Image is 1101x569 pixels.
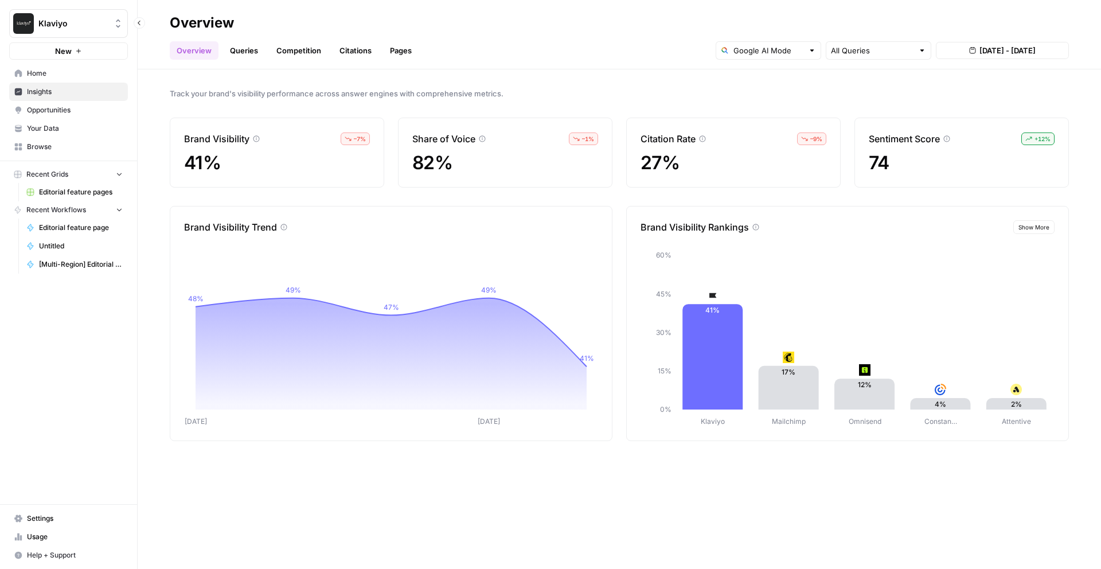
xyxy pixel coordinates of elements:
span: Opportunities [27,105,123,115]
text: 17% [782,368,795,376]
button: [DATE] - [DATE] [936,42,1069,59]
span: 27% [641,151,680,174]
div: Overview [170,14,234,32]
span: + 12 % [1034,134,1051,143]
span: Editorial feature pages [39,187,123,197]
input: Google AI Mode [733,45,803,56]
tspan: [DATE] [478,417,500,426]
span: – 1 % [582,134,594,143]
a: Browse [9,138,128,156]
input: All Queries [831,45,913,56]
a: Your Data [9,119,128,138]
a: Home [9,64,128,83]
button: Show More [1013,220,1055,234]
tspan: Attentive [1002,417,1031,426]
a: Competition [270,41,328,60]
img: Klaviyo Logo [13,13,34,34]
a: Editorial feature pages [21,183,128,201]
p: Citation Rate [641,132,696,146]
span: Help + Support [27,550,123,560]
tspan: Omnisend [849,417,881,426]
img: or48ckoj2dr325ui2uouqhqfwspy [859,364,870,376]
span: Untitled [39,241,123,251]
a: [Multi-Region] Editorial feature page [21,255,128,274]
a: Opportunities [9,101,128,119]
a: Citations [333,41,378,60]
span: [Multi-Region] Editorial feature page [39,259,123,270]
span: Klaviyo [38,18,108,29]
a: Usage [9,528,128,546]
tspan: 49% [286,286,301,294]
tspan: 47% [384,303,399,311]
p: Brand Visibility [184,132,249,146]
text: 12% [858,380,872,389]
tspan: Klaviyo [701,417,725,426]
span: Your Data [27,123,123,134]
a: Queries [223,41,265,60]
button: Recent Grids [9,166,128,183]
img: d03zj4el0aa7txopwdneenoutvcu [707,290,719,301]
tspan: 45% [656,290,671,298]
button: New [9,42,128,60]
span: Settings [27,513,123,524]
text: 41% [705,306,720,314]
a: Pages [383,41,419,60]
span: 41% [184,151,221,174]
span: [DATE] - [DATE] [979,45,1036,56]
img: rg202btw2ktor7h9ou5yjtg7epnf [935,384,946,395]
span: Editorial feature page [39,223,123,233]
p: Brand Visibility Trend [184,220,277,234]
tspan: 15% [658,367,671,375]
p: Sentiment Score [869,132,940,146]
p: Brand Visibility Rankings [641,220,749,234]
tspan: 0% [660,405,671,414]
tspan: 48% [188,294,204,303]
tspan: 30% [656,328,671,337]
span: Browse [27,142,123,152]
a: Overview [170,41,218,60]
span: Insights [27,87,123,97]
span: Recent Workflows [26,205,86,215]
p: Share of Voice [412,132,475,146]
tspan: 60% [656,251,671,259]
span: Usage [27,532,123,542]
tspan: Mailchimp [772,417,806,426]
span: Recent Grids [26,169,68,180]
span: Show More [1018,223,1049,232]
tspan: 49% [481,286,497,294]
tspan: 41% [580,354,594,363]
button: Help + Support [9,546,128,564]
span: – 9 % [810,134,822,143]
tspan: [DATE] [185,417,207,426]
span: New [55,45,72,57]
img: n07qf5yuhemumpikze8icgz1odva [1010,384,1022,395]
a: Insights [9,83,128,101]
span: 82% [412,151,452,174]
button: Recent Workflows [9,201,128,219]
span: Track your brand's visibility performance across answer engines with comprehensive metrics. [170,88,1069,99]
span: 74 [869,151,889,174]
span: – 7 % [354,134,366,143]
text: 4% [935,400,946,408]
a: Editorial feature page [21,219,128,237]
img: pg21ys236mnd3p55lv59xccdo3xy [783,352,794,363]
a: Settings [9,509,128,528]
tspan: Constan… [924,417,957,426]
span: Home [27,68,123,79]
button: Workspace: Klaviyo [9,9,128,38]
a: Untitled [21,237,128,255]
text: 2% [1011,400,1022,408]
